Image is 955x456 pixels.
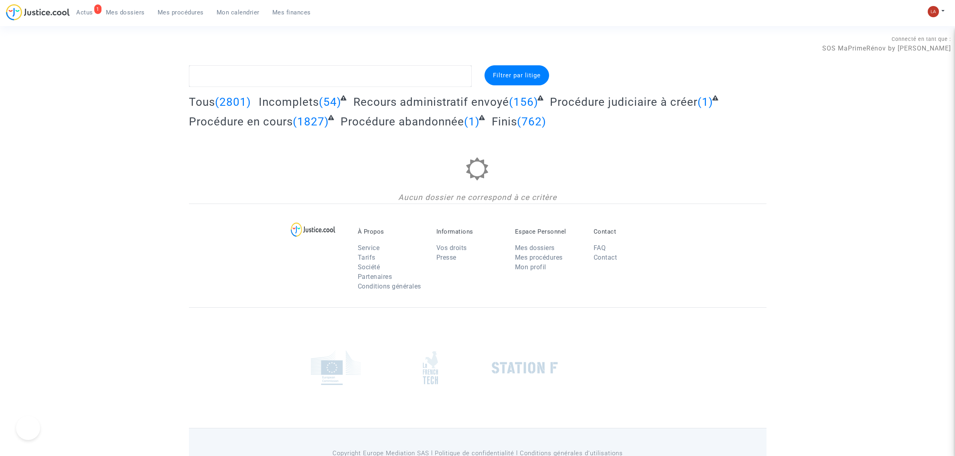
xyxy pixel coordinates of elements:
[70,6,99,18] a: 1Actus
[697,95,713,109] span: (1)
[6,4,70,20] img: jc-logo.svg
[594,228,660,235] p: Contact
[550,95,697,109] span: Procédure judiciaire à créer
[358,282,421,290] a: Conditions générales
[210,6,266,18] a: Mon calendrier
[892,36,951,42] span: Connecté en tant que :
[341,115,464,128] span: Procédure abandonnée
[106,9,145,16] span: Mes dossiers
[515,263,546,271] a: Mon profil
[492,115,517,128] span: Finis
[928,6,939,17] img: 3f9b7d9779f7b0ffc2b90d026f0682a9
[594,254,617,261] a: Contact
[594,244,606,252] a: FAQ
[515,254,563,261] a: Mes procédures
[158,9,204,16] span: Mes procédures
[358,254,375,261] a: Tarifs
[16,416,40,440] iframe: Help Scout Beacon - Open
[436,254,456,261] a: Presse
[358,273,392,280] a: Partenaires
[291,222,335,237] img: logo-lg.svg
[259,95,319,109] span: Incomplets
[151,6,210,18] a: Mes procédures
[423,351,438,385] img: french_tech.png
[266,6,317,18] a: Mes finances
[76,9,93,16] span: Actus
[358,228,424,235] p: À Propos
[517,115,546,128] span: (762)
[215,95,251,109] span: (2801)
[319,95,341,109] span: (54)
[358,263,380,271] a: Société
[189,192,766,204] div: Aucun dossier ne correspond à ce critère
[189,95,215,109] span: Tous
[436,244,467,252] a: Vos droits
[217,9,260,16] span: Mon calendrier
[492,362,558,374] img: stationf.png
[464,115,480,128] span: (1)
[94,4,101,14] div: 1
[493,72,541,79] span: Filtrer par litige
[515,244,555,252] a: Mes dossiers
[353,95,509,109] span: Recours administratif envoyé
[293,115,329,128] span: (1827)
[311,350,361,385] img: europe_commision.png
[509,95,538,109] span: (156)
[515,228,582,235] p: Espace Personnel
[189,115,293,128] span: Procédure en cours
[358,244,380,252] a: Service
[436,228,503,235] p: Informations
[272,9,311,16] span: Mes finances
[99,6,151,18] a: Mes dossiers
